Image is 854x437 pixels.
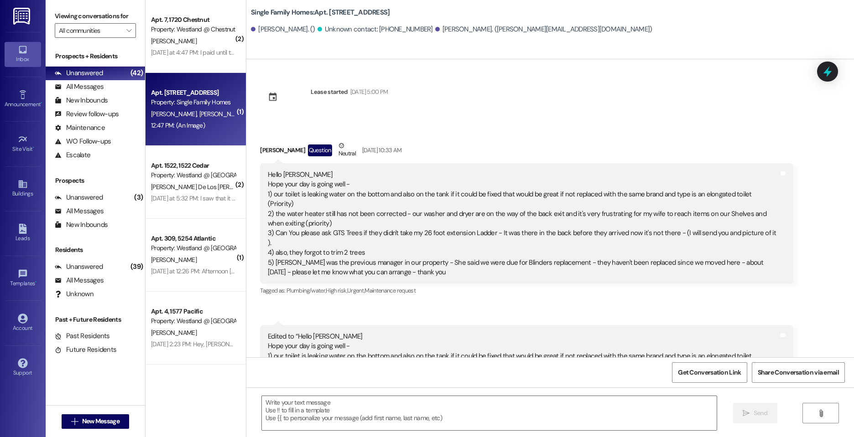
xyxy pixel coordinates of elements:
[260,141,793,163] div: [PERSON_NAME]
[55,9,136,23] label: Viewing conversations for
[752,362,845,383] button: Share Conversation via email
[82,416,120,426] span: New Message
[151,88,235,98] div: Apt. [STREET_ADDRESS]
[348,87,388,97] div: [DATE] 5:00 PM
[46,315,145,324] div: Past + Future Residents
[151,48,270,57] div: [DATE] at 4:47 PM: I paid until the 11th I believe
[126,27,131,34] i: 
[151,194,816,202] div: [DATE] at 5:32 PM: I saw that it was written in the pdfs you sent but want to see if there is a w...
[268,170,779,278] div: Hello [PERSON_NAME] Hope your day is going well - 1) our toilet is leaking water on the bottom an...
[251,25,315,34] div: [PERSON_NAME]. ()
[128,260,145,274] div: (39)
[151,267,652,275] div: [DATE] at 12:26 PM: Afternoon [PERSON_NAME], Was Wondering if the laundry room will be open [DATE...
[151,25,235,34] div: Property: Westland @ Chestnut (3366)
[151,121,205,129] div: 12:47 PM: (An Image)
[151,256,197,264] span: [PERSON_NAME]
[151,340,480,348] div: [DATE] 2:23 PM: Hey, [PERSON_NAME] i just saw him, he looks like maintenance of some sort with a ...
[818,410,824,417] i: 
[55,68,103,78] div: Unanswered
[151,329,197,337] span: [PERSON_NAME]
[128,66,145,80] div: (42)
[151,316,235,326] div: Property: Westland @ [GEOGRAPHIC_DATA] (3297)
[5,311,41,335] a: Account
[55,109,119,119] div: Review follow-ups
[35,279,36,285] span: •
[55,123,105,133] div: Maintenance
[5,221,41,246] a: Leads
[5,355,41,380] a: Support
[5,42,41,67] a: Inbox
[678,368,741,377] span: Get Conversation Link
[337,141,358,160] div: Neutral
[132,190,145,205] div: (3)
[71,418,78,425] i: 
[62,414,129,429] button: New Message
[55,289,94,299] div: Unknown
[55,345,116,355] div: Future Residents
[251,8,390,17] b: Single Family Homes: Apt. [STREET_ADDRESS]
[151,110,199,118] span: [PERSON_NAME]
[758,368,839,377] span: Share Conversation via email
[151,307,235,316] div: Apt. 4, 1577 Pacific
[46,245,145,255] div: Residents
[199,110,245,118] span: [PERSON_NAME]
[151,98,235,107] div: Property: Single Family Homes
[5,266,41,291] a: Templates •
[55,82,104,92] div: All Messages
[55,276,104,285] div: All Messages
[365,287,416,294] span: Maintenance request
[55,193,103,202] div: Unanswered
[46,51,145,61] div: Prospects + Residents
[754,408,768,418] span: Send
[151,170,235,180] div: Property: Westland @ [GEOGRAPHIC_DATA] (3297)
[151,15,235,25] div: Apt. 7, 1720 Chestnut
[33,144,34,151] span: •
[5,132,41,156] a: Site Visit •
[55,137,111,146] div: WO Follow-ups
[318,25,433,34] div: Unknown contact: [PHONE_NUMBER]
[41,100,42,106] span: •
[55,206,104,216] div: All Messages
[55,331,110,341] div: Past Residents
[55,262,103,272] div: Unanswered
[743,410,750,417] i: 
[151,243,235,253] div: Property: Westland @ [GEOGRAPHIC_DATA] (3283)
[360,145,401,155] div: [DATE] 10:33 AM
[46,176,145,185] div: Prospects
[151,183,266,191] span: [PERSON_NAME] De Los [PERSON_NAME]
[347,287,365,294] span: Urgent ,
[59,23,121,38] input: All communities
[286,287,326,294] span: Plumbing/water ,
[55,96,108,105] div: New Inbounds
[151,234,235,243] div: Apt. 309, 5254 Atlantic
[55,150,90,160] div: Escalate
[308,144,332,156] div: Question
[672,362,747,383] button: Get Conversation Link
[326,287,347,294] span: High risk ,
[733,403,777,423] button: Send
[55,220,108,230] div: New Inbounds
[260,284,793,297] div: Tagged as:
[311,87,348,97] div: Lease started
[151,37,197,45] span: [PERSON_NAME]
[435,25,652,34] div: [PERSON_NAME]. ([PERSON_NAME][EMAIL_ADDRESS][DOMAIN_NAME])
[5,176,41,201] a: Buildings
[13,8,32,25] img: ResiDesk Logo
[151,161,235,170] div: Apt. 1522, 1522 Cedar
